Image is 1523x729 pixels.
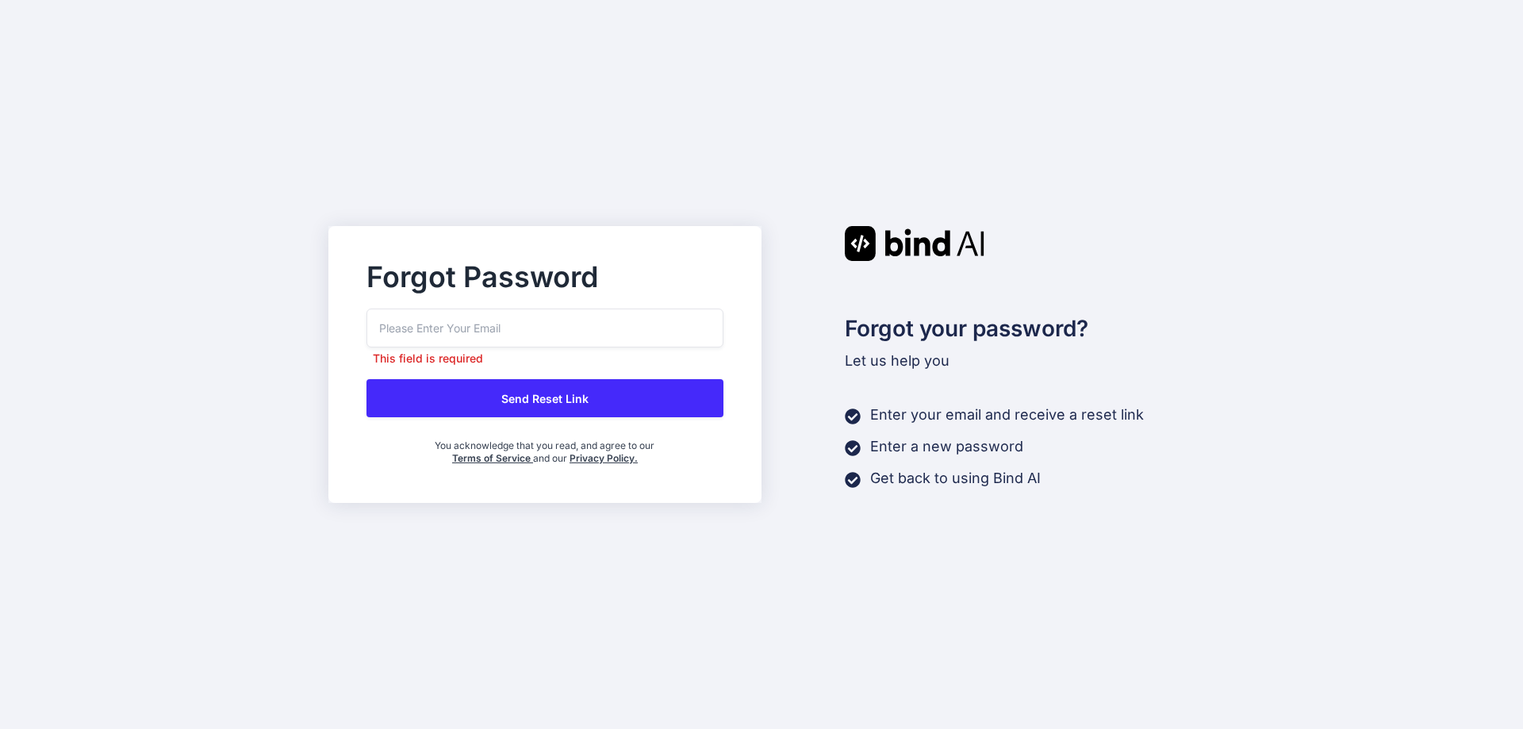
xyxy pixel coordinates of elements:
a: Terms of Service [452,452,533,464]
p: This field is required [366,351,723,366]
button: Send Reset Link [366,379,723,417]
p: Enter your email and receive a reset link [870,404,1144,426]
input: Please Enter Your Email [366,309,723,347]
h2: Forgot your password? [845,312,1195,345]
p: Let us help you [845,350,1195,372]
div: You acknowledge that you read, and agree to our and our [426,430,664,465]
p: Get back to using Bind AI [870,467,1041,489]
p: Enter a new password [870,435,1023,458]
img: Bind AI logo [845,226,984,261]
a: Privacy Policy. [570,452,638,464]
h2: Forgot Password [366,264,723,290]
